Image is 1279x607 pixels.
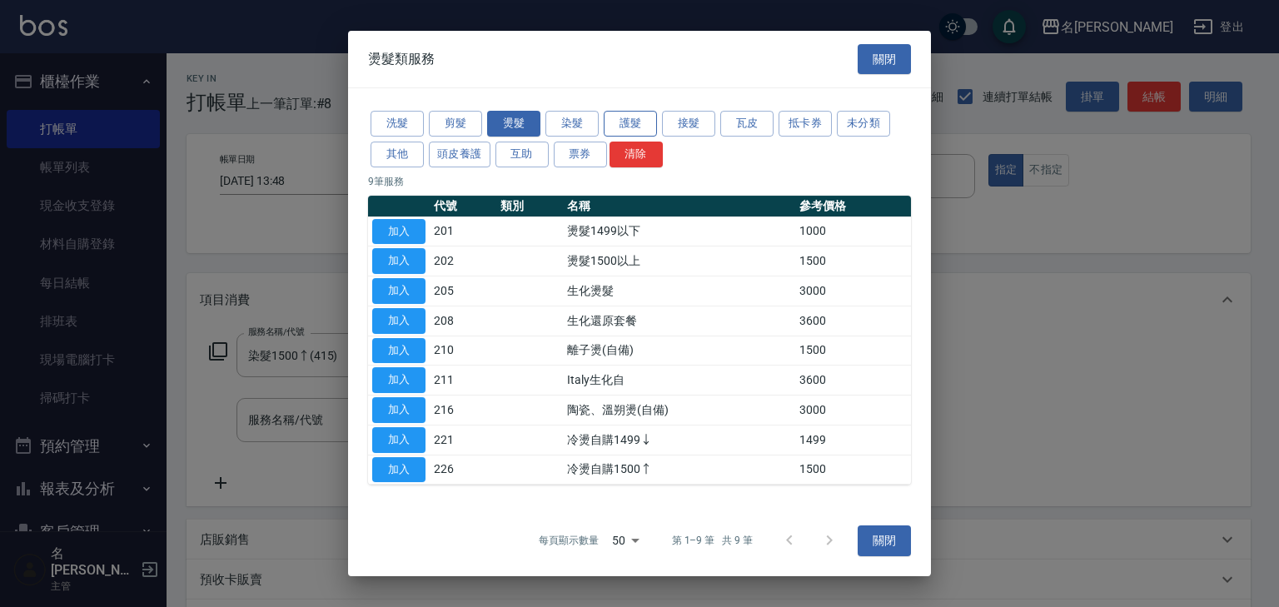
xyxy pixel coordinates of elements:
td: 離子燙(自備) [563,336,794,366]
button: 護髮 [604,111,657,137]
th: 代號 [430,196,496,217]
button: 其他 [371,142,424,167]
button: 關閉 [858,525,911,556]
td: 201 [430,216,496,246]
button: 染髮 [545,111,599,137]
button: 加入 [372,278,426,304]
button: 加入 [372,427,426,453]
td: 3600 [795,366,911,396]
p: 9 筆服務 [368,174,911,189]
td: 3600 [795,306,911,336]
td: 216 [430,396,496,425]
td: 生化還原套餐 [563,306,794,336]
button: 加入 [372,397,426,423]
th: 名稱 [563,196,794,217]
td: 1499 [795,425,911,455]
td: 1500 [795,336,911,366]
span: 燙髮類服務 [368,51,435,67]
td: 燙髮1500以上 [563,246,794,276]
button: 瓦皮 [720,111,774,137]
td: Italy生化自 [563,366,794,396]
td: 燙髮1499以下 [563,216,794,246]
button: 加入 [372,308,426,334]
td: 3000 [795,276,911,306]
button: 加入 [372,338,426,364]
div: 50 [605,518,645,563]
button: 加入 [372,219,426,245]
button: 頭皮養護 [429,142,490,167]
button: 接髮 [662,111,715,137]
td: 226 [430,455,496,485]
button: 未分類 [837,111,890,137]
button: 洗髮 [371,111,424,137]
p: 每頁顯示數量 [539,533,599,548]
th: 類別 [496,196,563,217]
td: 1000 [795,216,911,246]
td: 1500 [795,455,911,485]
button: 加入 [372,248,426,274]
p: 第 1–9 筆 共 9 筆 [672,533,753,548]
button: 清除 [610,142,663,167]
button: 票券 [554,142,607,167]
td: 3000 [795,396,911,425]
th: 參考價格 [795,196,911,217]
button: 剪髮 [429,111,482,137]
button: 加入 [372,457,426,483]
td: 221 [430,425,496,455]
td: 211 [430,366,496,396]
td: 210 [430,336,496,366]
button: 加入 [372,367,426,393]
button: 燙髮 [487,111,540,137]
td: 205 [430,276,496,306]
td: 生化燙髮 [563,276,794,306]
td: 陶瓷、溫朔燙(自備) [563,396,794,425]
td: 1500 [795,246,911,276]
button: 抵卡券 [779,111,832,137]
td: 冷燙自購1500↑ [563,455,794,485]
button: 關閉 [858,44,911,75]
td: 208 [430,306,496,336]
td: 202 [430,246,496,276]
td: 冷燙自購1499↓ [563,425,794,455]
button: 互助 [495,142,549,167]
